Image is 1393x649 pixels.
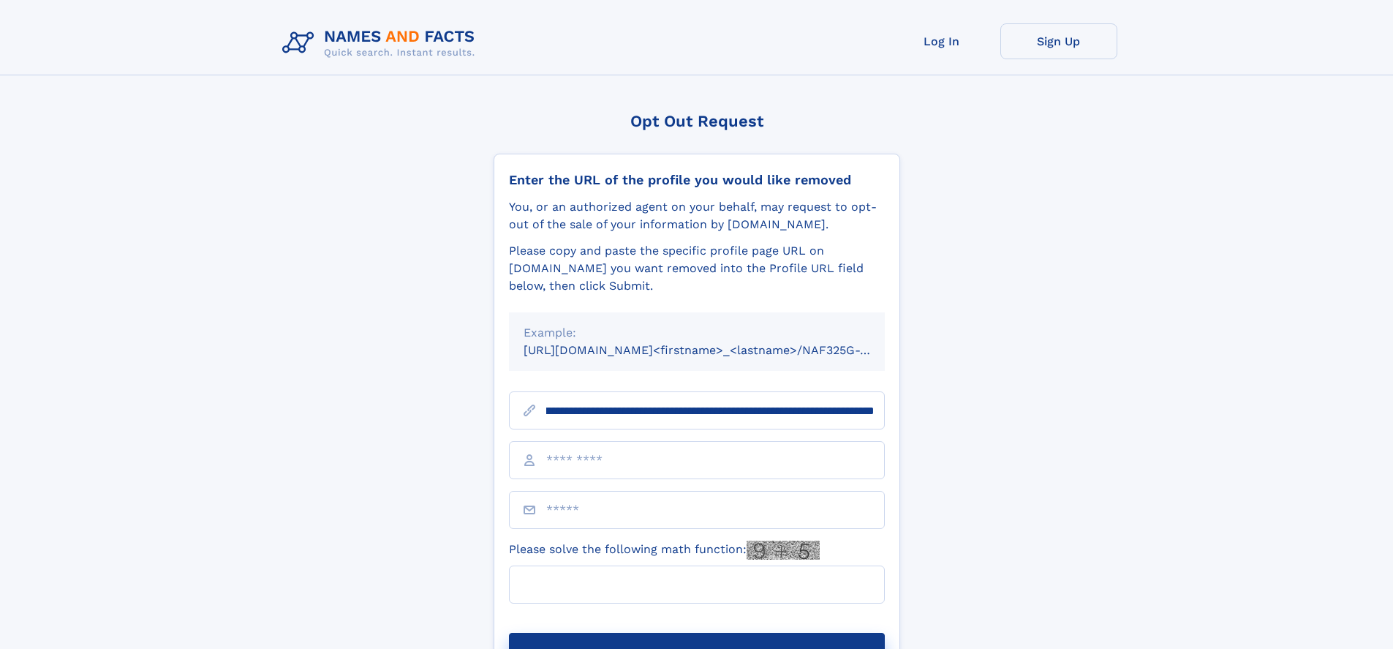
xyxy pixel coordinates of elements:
[524,324,870,342] div: Example:
[509,172,885,188] div: Enter the URL of the profile you would like removed
[524,343,913,357] small: [URL][DOMAIN_NAME]<firstname>_<lastname>/NAF325G-xxxxxxxx
[509,541,820,560] label: Please solve the following math function:
[1000,23,1117,59] a: Sign Up
[509,198,885,233] div: You, or an authorized agent on your behalf, may request to opt-out of the sale of your informatio...
[494,112,900,130] div: Opt Out Request
[509,242,885,295] div: Please copy and paste the specific profile page URL on [DOMAIN_NAME] you want removed into the Pr...
[883,23,1000,59] a: Log In
[276,23,487,63] img: Logo Names and Facts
